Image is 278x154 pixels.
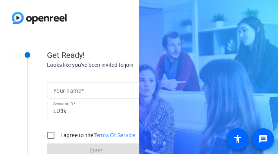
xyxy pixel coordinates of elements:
[94,132,135,138] a: Terms Of Service
[47,61,204,69] div: Looks like you've been invited to join
[47,49,204,61] div: Get Ready!
[258,134,268,144] mat-icon: message
[53,101,73,106] mat-label: Session ID
[53,88,81,94] mat-label: Your name
[233,134,242,144] mat-icon: accessibility
[59,131,135,139] label: I agree to the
